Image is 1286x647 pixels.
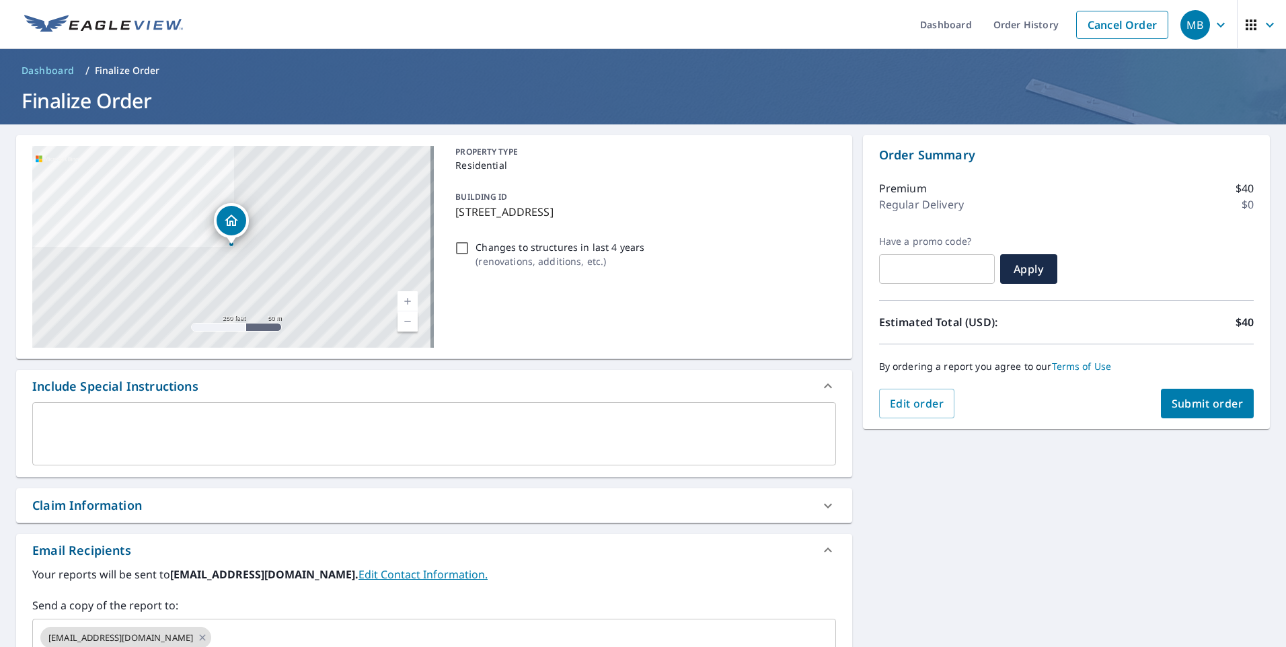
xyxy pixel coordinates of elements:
p: BUILDING ID [455,191,507,202]
p: Premium [879,180,927,196]
button: Submit order [1161,389,1254,418]
span: [EMAIL_ADDRESS][DOMAIN_NAME] [40,632,201,644]
p: By ordering a report you agree to our [879,360,1254,373]
a: Current Level 17, Zoom In [398,291,418,311]
p: Regular Delivery [879,196,964,213]
p: ( renovations, additions, etc. ) [476,254,644,268]
span: Submit order [1172,396,1244,411]
span: Edit order [890,396,944,411]
p: Estimated Total (USD): [879,314,1067,330]
img: EV Logo [24,15,183,35]
span: Apply [1011,262,1047,276]
a: Cancel Order [1076,11,1168,39]
a: Terms of Use [1052,360,1112,373]
nav: breadcrumb [16,60,1270,81]
a: Dashboard [16,60,80,81]
div: Include Special Instructions [16,370,852,402]
div: MB [1180,10,1210,40]
b: [EMAIL_ADDRESS][DOMAIN_NAME]. [170,567,358,582]
p: Changes to structures in last 4 years [476,240,644,254]
p: $40 [1236,314,1254,330]
button: Apply [1000,254,1057,284]
p: $40 [1236,180,1254,196]
p: Order Summary [879,146,1254,164]
div: Include Special Instructions [32,377,198,395]
div: Email Recipients [32,541,131,560]
li: / [85,63,89,79]
a: EditContactInfo [358,567,488,582]
div: Email Recipients [16,534,852,566]
label: Your reports will be sent to [32,566,836,582]
h1: Finalize Order [16,87,1270,114]
div: Claim Information [32,496,142,515]
p: Finalize Order [95,64,160,77]
button: Edit order [879,389,955,418]
span: Dashboard [22,64,75,77]
label: Send a copy of the report to: [32,597,836,613]
p: Residential [455,158,830,172]
label: Have a promo code? [879,235,995,248]
a: Current Level 17, Zoom Out [398,311,418,332]
p: PROPERTY TYPE [455,146,830,158]
div: Dropped pin, building 1, Residential property, 280 Schwarzkopf St Bowling Green, KY 42104 [214,203,249,245]
p: $0 [1242,196,1254,213]
p: [STREET_ADDRESS] [455,204,830,220]
div: Claim Information [16,488,852,523]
